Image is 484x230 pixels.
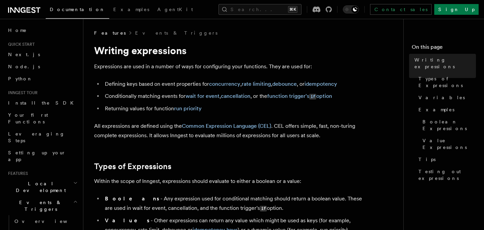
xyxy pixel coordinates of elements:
code: if [260,206,267,212]
kbd: ⌘K [288,6,297,13]
span: Node.js [8,64,40,69]
span: Documentation [50,7,105,12]
a: wait for event [186,93,219,99]
button: Toggle dark mode [343,5,359,13]
span: Variables [418,94,465,101]
strong: Values [105,217,151,224]
a: Variables [416,91,476,104]
a: Your first Functions [5,109,79,128]
span: Quick start [5,42,35,47]
span: Overview [14,219,84,224]
a: Documentation [46,2,109,19]
a: Writing expressions [412,54,476,73]
button: Local Development [5,178,79,196]
a: Python [5,73,79,85]
span: Home [8,27,27,34]
a: Overview [12,215,79,227]
a: Setting up your app [5,147,79,165]
span: Value Expressions [422,137,476,151]
span: AgentKit [157,7,193,12]
span: Python [8,76,33,81]
p: Within the scope of Inngest, expressions should evaluate to either a boolean or a value: [94,177,363,186]
a: Types of Expressions [416,73,476,91]
button: Events & Triggers [5,196,79,215]
a: Events & Triggers [135,30,217,36]
li: Defining keys based on event properties for , , , or [103,79,363,89]
a: Install the SDK [5,97,79,109]
a: Home [5,24,79,36]
a: run priority [174,105,202,112]
a: Boolean Expressions [420,116,476,135]
span: Local Development [5,180,73,194]
li: - Any expression used for conditional matching should return a boolean value. These are used in w... [103,194,363,213]
a: Tips [416,153,476,165]
a: Leveraging Steps [5,128,79,147]
a: Value Expressions [420,135,476,153]
button: Search...⌘K [218,4,301,15]
span: Features [94,30,126,36]
span: Your first Functions [8,112,48,124]
a: rate limiting [242,81,271,87]
a: AgentKit [153,2,197,18]
span: Types of Expressions [418,75,476,89]
span: Boolean Expressions [422,118,476,132]
a: Sign Up [434,4,479,15]
span: Setting up your app [8,150,66,162]
p: Expressions are used in a number of ways for configuring your functions. They are used for: [94,62,363,71]
a: Examples [109,2,153,18]
span: Testing out expressions [418,168,476,182]
a: Node.js [5,61,79,73]
span: Examples [418,106,454,113]
li: Returning values for function [103,104,363,113]
span: Features [5,171,28,176]
a: Types of Expressions [94,162,171,171]
h1: Writing expressions [94,44,363,56]
strong: Booleans [105,195,160,202]
span: Install the SDK [8,100,78,106]
li: Conditionally matching events for , , or the [103,91,363,101]
span: Events & Triggers [5,199,73,213]
p: All expressions are defined using the . CEL offers simple, fast, non-turing complete expressions.... [94,121,363,140]
a: function trigger'sifoption [267,93,332,99]
a: Examples [416,104,476,116]
span: Tips [418,156,436,163]
h4: On this page [412,43,476,54]
a: idempotency [305,81,337,87]
a: Next.js [5,48,79,61]
span: Next.js [8,52,40,57]
a: debounce [272,81,297,87]
span: Leveraging Steps [8,131,65,143]
a: concurrency [209,81,240,87]
code: if [309,94,316,100]
span: Writing expressions [414,56,476,70]
a: Contact sales [370,4,432,15]
span: Examples [113,7,149,12]
a: cancellation [221,93,250,99]
a: Testing out expressions [416,165,476,184]
span: Inngest tour [5,90,38,95]
a: Common Expression Language (CEL) [182,123,271,129]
